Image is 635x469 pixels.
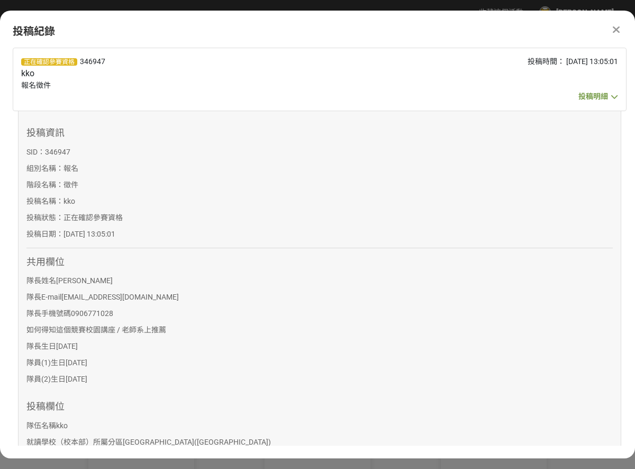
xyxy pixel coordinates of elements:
span: 隊員(1)生日 [26,358,66,367]
span: 如何得知這個競賽 [26,326,86,334]
span: 報名 [63,164,78,173]
span: [DATE] 13:05:01 [63,230,115,238]
span: [EMAIL_ADDRESS][DOMAIN_NAME] [61,293,179,301]
span: 就讀學校（校本部）所屬分區 [26,438,123,446]
span: 隊長E-mail [26,293,61,301]
span: [PERSON_NAME] [56,276,113,285]
span: 報名徵件 [21,81,51,89]
div: 投稿紀錄 [13,23,622,39]
span: [DATE] [66,375,87,383]
span: 346947 [80,57,105,66]
span: 投稿明細 [578,92,608,101]
span: kko [63,197,75,205]
h3: 共用欄位 [26,256,613,268]
span: 隊員(2)生日 [26,375,66,383]
span: 投稿狀態： [26,213,63,222]
span: 徵件 [63,181,78,189]
span: 投稿日期： [26,230,63,238]
h3: 投稿資訊 [26,127,173,139]
span: 隊長生日 [26,342,56,350]
span: 隊長姓名 [26,276,56,285]
span: kko [21,68,34,78]
span: 346947 [45,148,70,156]
span: 投稿時間： [DATE] 13:05:01 [528,57,618,66]
span: [DATE] [66,358,87,367]
span: [GEOGRAPHIC_DATA]([GEOGRAPHIC_DATA]) [123,438,271,446]
span: 隊伍名稱 [26,421,56,430]
span: SID： [26,148,45,156]
span: 組別名稱： [26,164,63,173]
span: 投稿名稱： [26,197,63,205]
span: 正在確認參賽資格 [63,213,123,222]
span: 收藏這個活動 [479,8,523,16]
span: 隊長手機號碼 [26,309,71,318]
h3: 投稿欄位 [26,401,613,412]
span: 階段名稱： [26,181,63,189]
span: kko [56,421,68,430]
span: 0906771028 [71,309,113,318]
span: [DATE] [56,342,78,350]
span: 正在確認參賽資格 [21,58,77,66]
span: 校園講座 / 老師系上推薦 [86,326,166,334]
